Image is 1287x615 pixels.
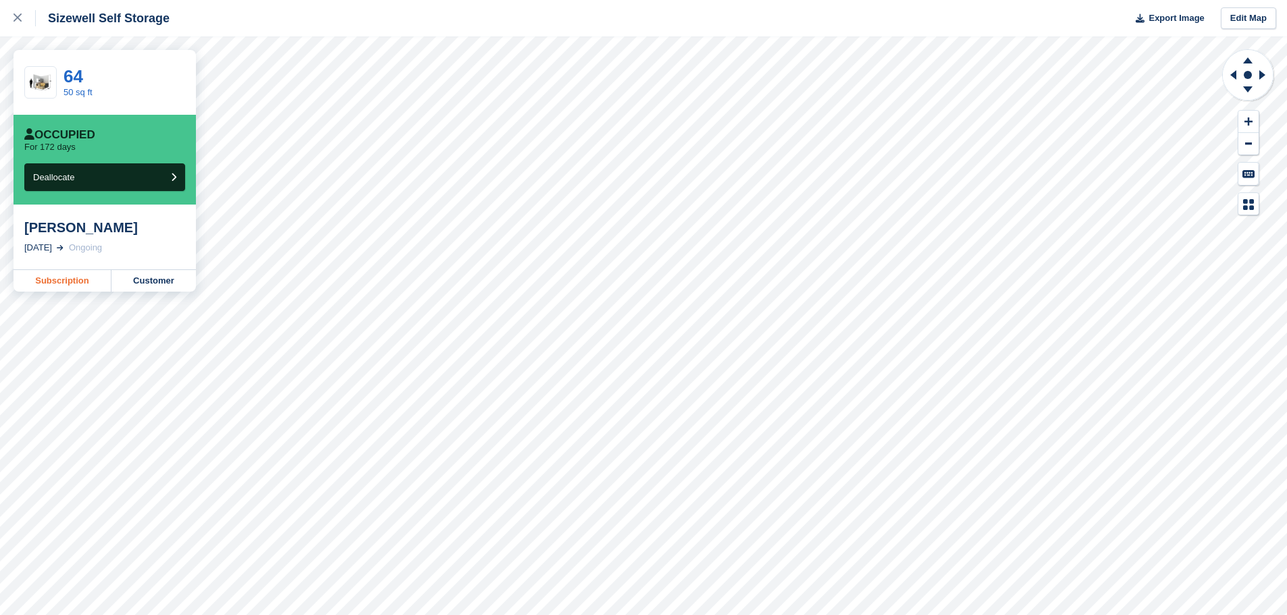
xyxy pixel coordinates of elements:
[64,87,93,97] a: 50 sq ft
[24,163,185,191] button: Deallocate
[25,71,56,95] img: 50.jpg
[69,241,102,255] div: Ongoing
[1238,193,1259,215] button: Map Legend
[14,270,111,292] a: Subscription
[1238,163,1259,185] button: Keyboard Shortcuts
[1221,7,1276,30] a: Edit Map
[1149,11,1204,25] span: Export Image
[1238,133,1259,155] button: Zoom Out
[1238,111,1259,133] button: Zoom In
[64,66,83,86] a: 64
[24,128,95,142] div: Occupied
[1128,7,1205,30] button: Export Image
[111,270,196,292] a: Customer
[24,241,52,255] div: [DATE]
[36,10,170,26] div: Sizewell Self Storage
[57,245,64,250] img: arrow-right-light-icn-cde0832a797a2874e46488d9cf13f60e5c3a73dbe684e267c42b8395dfbc2abf.svg
[24,219,185,236] div: [PERSON_NAME]
[33,172,74,182] span: Deallocate
[24,142,76,153] p: For 172 days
